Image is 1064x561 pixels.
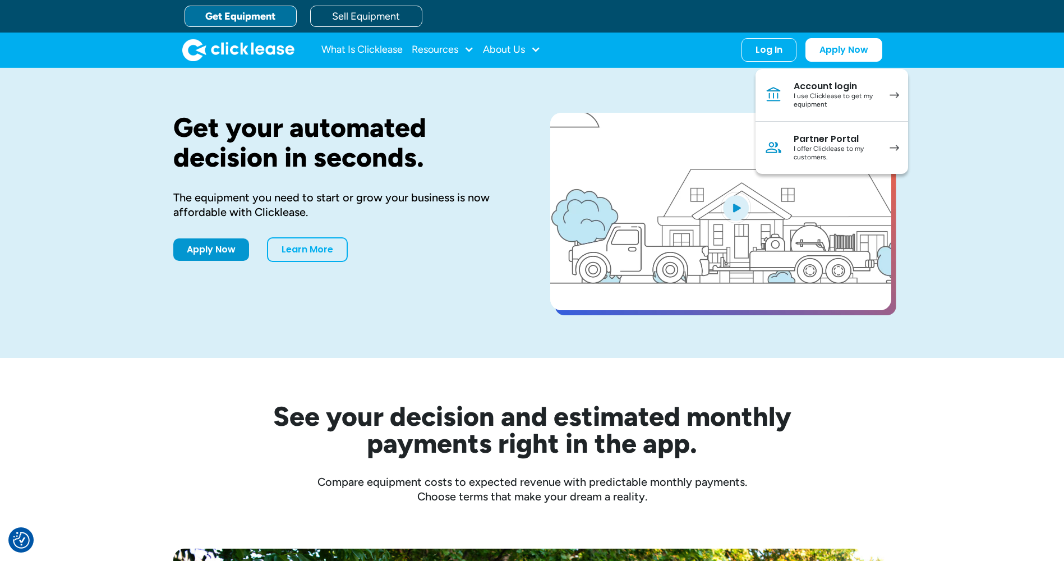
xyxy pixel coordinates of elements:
[173,113,514,172] h1: Get your automated decision in seconds.
[764,86,782,104] img: Bank icon
[310,6,422,27] a: Sell Equipment
[321,39,403,61] a: What Is Clicklease
[550,113,891,310] a: open lightbox
[13,532,30,549] button: Consent Preferences
[794,134,878,145] div: Partner Portal
[173,475,891,504] div: Compare equipment costs to expected revenue with predictable monthly payments. Choose terms that ...
[185,6,297,27] a: Get Equipment
[764,139,782,157] img: Person icon
[13,532,30,549] img: Revisit consent button
[721,192,751,223] img: Blue play button logo on a light blue circular background
[794,81,878,92] div: Account login
[756,69,908,122] a: Account loginI use Clicklease to get my equipment
[756,44,782,56] div: Log In
[794,92,878,109] div: I use Clicklease to get my equipment
[173,238,249,261] a: Apply Now
[890,145,899,151] img: arrow
[412,39,474,61] div: Resources
[173,190,514,219] div: The equipment you need to start or grow your business is now affordable with Clicklease.
[483,39,541,61] div: About Us
[794,145,878,162] div: I offer Clicklease to my customers.
[890,92,899,98] img: arrow
[182,39,294,61] img: Clicklease logo
[805,38,882,62] a: Apply Now
[267,237,348,262] a: Learn More
[218,403,846,457] h2: See your decision and estimated monthly payments right in the app.
[756,122,908,174] a: Partner PortalI offer Clicklease to my customers.
[182,39,294,61] a: home
[756,69,908,174] nav: Log In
